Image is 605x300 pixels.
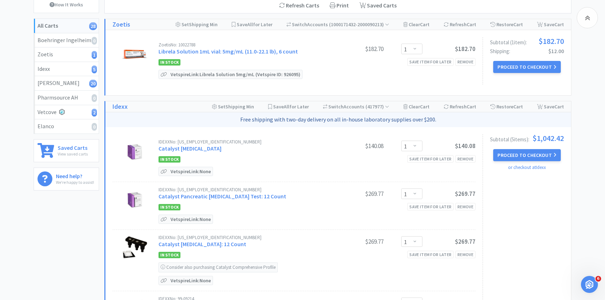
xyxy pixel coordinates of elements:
span: $269.77 [455,238,476,245]
span: Set [181,21,189,28]
span: Cart [513,21,523,28]
a: or checkout at Idexx [508,164,546,170]
div: IDEXX No: [US_EMPLOYER_IDENTIFICATION_NUMBER] [159,235,330,240]
a: Vetcove2 [34,105,99,120]
img: 785c64e199cf44e2995fcd9fe632243a_593237.jpeg [122,43,147,67]
span: Cart [420,21,430,28]
div: Save item for later [407,58,454,66]
a: Pharmsource AH0 [34,91,99,105]
p: Vetspire Link: None [169,276,213,285]
div: Restore [490,101,523,112]
span: Switch [292,21,307,28]
span: Cart [554,21,564,28]
div: Save [537,101,564,112]
span: $12.00 [548,48,564,55]
i: 1 [92,51,97,59]
p: Free shipping with two-day delivery on all in-house laboratory supplies over $200. [108,115,568,124]
a: Idexx [113,102,128,112]
a: Librela Solution 1mL vial: 5mg/mL (11.0-22.1 lb), 6 count [159,48,298,55]
div: Zoetis No: 10022788 [159,43,330,47]
span: Switch [328,103,344,110]
h6: Saved Carts [58,143,88,151]
span: $182.70 [538,37,564,45]
a: Catalyst Pancreatic [MEDICAL_DATA] Test: 12 Count [159,193,286,200]
a: Saved CartsView saved carts [34,139,99,162]
p: View saved carts [58,151,88,157]
div: Subtotal ( 5 item s ): [490,134,564,142]
div: Save [537,19,564,30]
div: Zoetis [38,50,95,59]
a: All Carts28 [34,19,99,33]
span: Save for Later [273,103,309,110]
span: Cart [513,103,523,110]
div: Elanco [38,122,95,131]
div: $182.70 [330,45,384,53]
span: 6 [595,276,601,282]
div: Shipping: [490,49,564,54]
span: Save for Later [237,21,272,28]
div: Save item for later [407,155,454,163]
div: Clear [403,101,430,112]
div: Remove [455,58,476,66]
div: Restore [490,19,523,30]
span: Cart [467,21,476,28]
span: Cart [420,103,430,110]
iframe: Intercom live chat [581,276,598,293]
i: 0 [92,123,97,131]
div: Accounts [323,101,390,112]
span: Cart [554,103,564,110]
span: ( 417977 ) [364,103,389,110]
div: Vetcove [38,108,95,117]
div: Clear [403,19,430,30]
p: Vetspire Link: None [169,167,213,176]
a: Zoetis [113,19,130,30]
a: Catalyst [MEDICAL_DATA] [159,145,221,152]
p: Vetspire Link: None [169,215,213,223]
span: In Stock [159,59,180,66]
a: [PERSON_NAME]20 [34,76,99,91]
h6: Need help? [56,171,94,179]
span: In Stock [159,204,180,210]
i: 20 [89,80,97,87]
div: Refresh [444,19,476,30]
div: Subtotal ( 1 item ): [490,37,564,45]
div: Shipping Min [212,101,254,112]
img: eadce3c4bff9436bbc3a4d3512573b92_821966.png [122,140,147,164]
img: 483bac7965e64df1b8a05887fb6e52e5_742078.jpeg [122,187,147,212]
div: Save item for later [407,251,454,258]
div: $269.77 [330,189,384,198]
button: Proceed to Checkout [493,149,560,161]
span: Cart [467,103,476,110]
span: ( 1000171432-2000090213 ) [328,21,389,28]
span: In Stock [159,252,180,258]
i: 28 [89,22,97,30]
div: Remove [455,251,476,258]
div: Accounts [287,19,390,30]
a: Zoetis1 [34,47,99,62]
a: Catalyst [MEDICAL_DATA]: 12 Count [159,240,246,248]
span: All [284,103,289,110]
div: IDEXX No: [US_EMPLOYER_IDENTIFICATION_NUMBER] [159,187,330,192]
i: 2 [92,109,97,117]
span: $269.77 [455,190,476,198]
div: Pharmsource AH [38,93,95,102]
div: Idexx [38,64,95,74]
div: IDEXX No: [US_EMPLOYER_IDENTIFICATION_NUMBER] [159,140,330,144]
div: Remove [455,203,476,210]
a: Boehringer Ingelheim0 [34,33,99,48]
div: Refresh [444,101,476,112]
span: Set [218,103,225,110]
a: Idexx5 [34,62,99,77]
div: Save item for later [407,203,454,210]
span: $182.70 [455,45,476,53]
a: Elanco0 [34,119,99,134]
p: Vetspire Link: Librela Solution 5mg/mL (Vetspire ID: 926095) [169,70,302,79]
strong: All Carts [38,22,58,29]
div: Consider also purchasing Catalyst Comprehensive Profile [159,262,278,272]
div: $140.08 [330,142,384,150]
i: 0 [92,94,97,102]
div: Remove [455,155,476,163]
span: $1,042.42 [532,134,564,142]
